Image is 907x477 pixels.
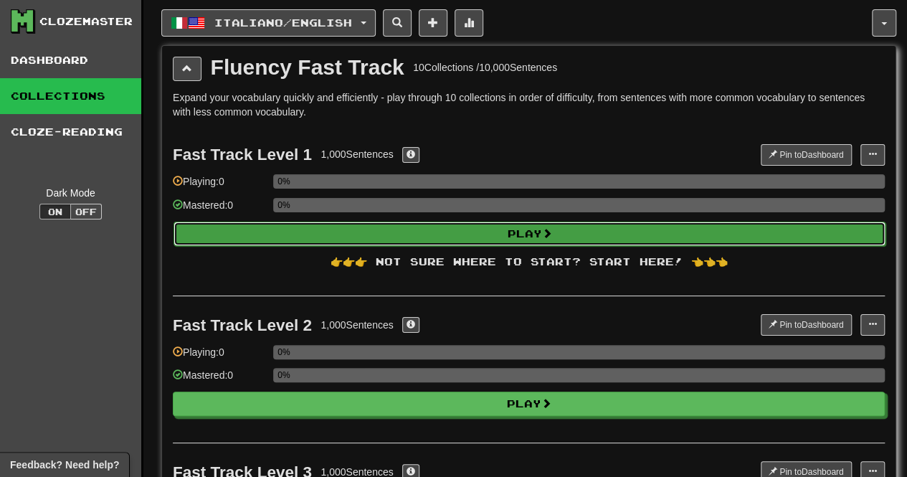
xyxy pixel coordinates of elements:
div: Playing: 0 [173,174,266,198]
div: Fast Track Level 1 [173,146,312,164]
div: 10 Collections / 10,000 Sentences [413,60,557,75]
div: Fast Track Level 2 [173,316,312,334]
div: 👉👉👉 Not sure where to start? Start here! 👈👈👈 [173,255,885,269]
p: Expand your vocabulary quickly and efficiently - play through 10 collections in order of difficul... [173,90,885,119]
div: Mastered: 0 [173,368,266,392]
button: Play [174,222,885,246]
div: Dark Mode [11,186,130,200]
button: Play [173,392,885,416]
button: On [39,204,71,219]
div: 1,000 Sentences [320,318,393,332]
button: Italiano/English [161,9,376,37]
button: Pin toDashboard [761,144,852,166]
div: 1,000 Sentences [320,147,393,161]
div: Playing: 0 [173,345,266,369]
span: Italiano / English [214,16,352,29]
button: More stats [455,9,483,37]
div: Fluency Fast Track [211,57,404,78]
div: Mastered: 0 [173,198,266,222]
span: Open feedback widget [10,458,119,472]
button: Search sentences [383,9,412,37]
button: Pin toDashboard [761,314,852,336]
button: Off [70,204,102,219]
div: Clozemaster [39,14,133,29]
button: Add sentence to collection [419,9,447,37]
